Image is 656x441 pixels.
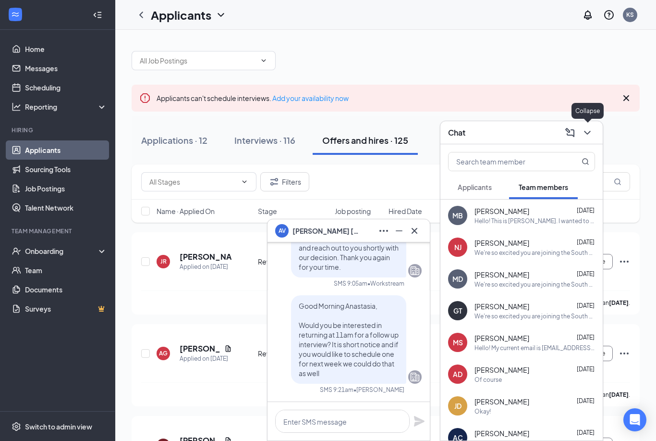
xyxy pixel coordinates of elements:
[453,338,463,347] div: MS
[12,227,105,235] div: Team Management
[571,103,604,119] div: Collapse
[25,39,107,59] a: Home
[626,11,634,19] div: KS
[582,158,589,165] svg: MagnifyingGlass
[454,242,462,252] div: NJ
[260,57,267,64] svg: ChevronDown
[334,279,367,288] div: SMS 9:05am
[474,206,529,216] span: [PERSON_NAME]
[160,257,167,265] div: JR
[474,280,595,289] div: We're so excited you are joining the South Dacula [DEMOGRAPHIC_DATA]-fil-Ateam ! Do you know anyo...
[603,9,615,21] svg: QuestionInfo
[25,78,107,97] a: Scheduling
[25,299,107,318] a: SurveysCrown
[25,140,107,160] a: Applicants
[577,334,595,341] span: [DATE]
[452,274,463,284] div: MD
[620,92,632,104] svg: Cross
[609,391,629,398] b: [DATE]
[12,102,21,112] svg: Analysis
[367,279,404,288] span: • Workstream
[623,408,646,431] div: Open Intercom Messenger
[12,126,105,134] div: Hiring
[93,10,102,20] svg: Collapse
[474,238,529,248] span: [PERSON_NAME]
[272,94,349,102] a: Add your availability now
[452,211,463,220] div: MB
[157,94,349,102] span: Applicants can't schedule interviews.
[389,206,422,216] span: Hired Date
[292,226,360,236] span: [PERSON_NAME] [PERSON_NAME]
[474,365,529,375] span: [PERSON_NAME]
[224,345,232,353] svg: Document
[157,206,215,216] span: Name · Applied On
[260,172,309,191] button: Filter Filters
[241,178,248,186] svg: ChevronDown
[180,343,220,354] h5: [PERSON_NAME]
[151,7,211,23] h1: Applicants
[335,206,371,216] span: Job posting
[299,302,399,378] span: Good Morning Anastasia, Would you be interested in returning at 11am for a follow up interview? I...
[258,257,329,266] div: Review Stage
[353,386,404,394] span: • [PERSON_NAME]
[474,407,491,416] div: Okay!
[453,369,462,379] div: AD
[11,10,20,19] svg: WorkstreamLogo
[139,92,151,104] svg: Error
[25,102,108,112] div: Reporting
[582,9,594,21] svg: Notifications
[25,160,107,179] a: Sourcing Tools
[159,349,168,357] div: AG
[25,422,92,431] div: Switch to admin view
[378,225,389,237] svg: Ellipses
[258,206,277,216] span: Stage
[320,386,353,394] div: SMS 9:21am
[453,306,462,315] div: GT
[413,416,425,427] svg: Plane
[577,365,595,373] span: [DATE]
[582,127,593,139] svg: ChevronDown
[564,127,576,139] svg: ComposeMessage
[149,176,237,187] input: All Stages
[258,349,329,358] div: Review Stage
[25,246,99,256] div: Onboarding
[215,9,227,21] svg: ChevronDown
[577,239,595,246] span: [DATE]
[409,225,420,237] svg: Cross
[609,299,629,306] b: [DATE]
[577,397,595,404] span: [DATE]
[407,223,422,239] button: Cross
[577,270,595,277] span: [DATE]
[458,183,492,191] span: Applicants
[474,217,595,225] div: Hello! This is [PERSON_NAME]. I wanted to let you know that I have not yet received login informa...
[474,397,529,406] span: [PERSON_NAME]
[474,249,595,257] div: We're so excited you are joining the South Dacula [DEMOGRAPHIC_DATA]-fil-Ateam ! Do you know anyo...
[25,198,107,217] a: Talent Network
[135,9,147,21] svg: ChevronLeft
[180,262,232,272] div: Applied on [DATE]
[577,302,595,309] span: [DATE]
[577,429,595,436] span: [DATE]
[580,125,595,140] button: ChevronDown
[474,333,529,343] span: [PERSON_NAME]
[474,270,529,279] span: [PERSON_NAME]
[454,401,462,411] div: JD
[474,344,595,352] div: Hello! My current email is [EMAIL_ADDRESS][DOMAIN_NAME] I believe you guy's may have the wrong em...
[141,134,207,146] div: Applications · 12
[474,312,595,320] div: We're so excited you are joining the South Dacula [DEMOGRAPHIC_DATA]-fil-Ateam ! Do you know anyo...
[322,134,408,146] div: Offers and hires · 125
[393,225,405,237] svg: Minimize
[391,223,407,239] button: Minimize
[474,376,502,384] div: Of course
[25,59,107,78] a: Messages
[12,422,21,431] svg: Settings
[577,207,595,214] span: [DATE]
[180,252,232,262] h5: [PERSON_NAME]
[25,179,107,198] a: Job Postings
[562,125,578,140] button: ComposeMessage
[376,223,391,239] button: Ellipses
[268,176,280,188] svg: Filter
[180,354,232,364] div: Applied on [DATE]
